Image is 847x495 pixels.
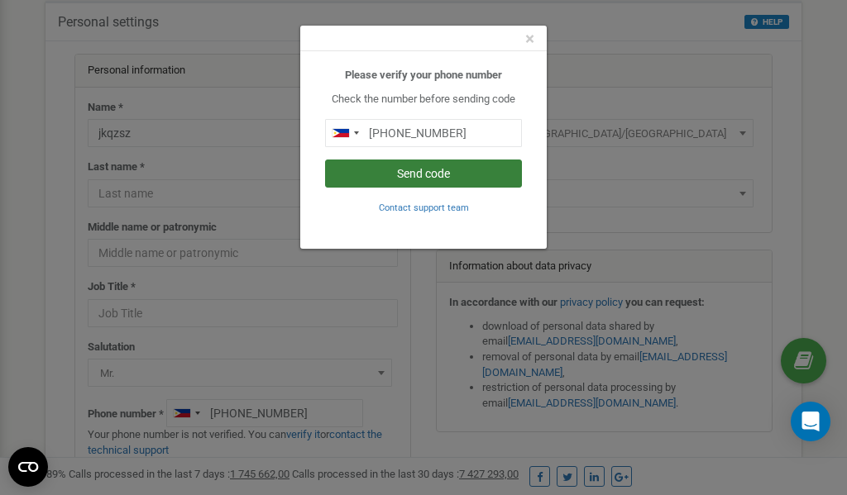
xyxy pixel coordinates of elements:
small: Contact support team [379,202,469,213]
div: Telephone country code [326,120,364,146]
div: Open Intercom Messenger [791,402,830,441]
span: × [525,29,534,49]
b: Please verify your phone number [345,69,502,81]
p: Check the number before sending code [325,92,522,107]
button: Close [525,31,534,48]
button: Send code [325,159,522,188]
input: 0905 123 4567 [325,119,522,147]
button: Open CMP widget [8,447,48,487]
a: Contact support team [379,201,469,213]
